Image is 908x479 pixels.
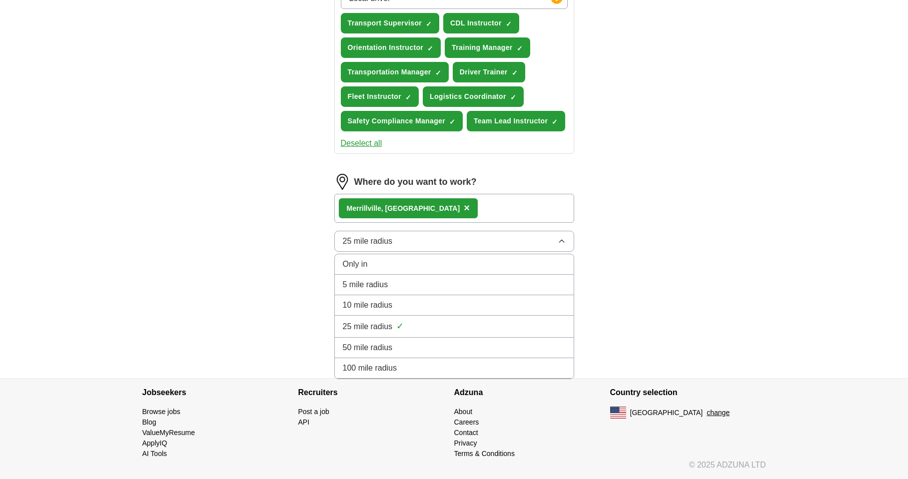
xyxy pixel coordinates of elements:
button: Safety Compliance Manager✓ [341,111,463,131]
span: ✓ [517,44,523,52]
span: Only in [343,258,368,270]
span: ✓ [510,93,516,101]
span: Team Lead Instructor [474,116,548,126]
span: 10 mile radius [343,299,393,311]
button: Transportation Manager✓ [341,62,449,82]
span: 25 mile radius [343,235,393,247]
img: location.png [334,174,350,190]
button: Driver Trainer✓ [453,62,525,82]
a: About [454,408,473,416]
span: × [464,202,470,213]
span: 25 mile radius [343,321,393,333]
button: Fleet Instructor✓ [341,86,419,107]
img: US flag [610,407,626,419]
div: e, [GEOGRAPHIC_DATA] [347,203,460,214]
a: AI Tools [142,450,167,458]
a: Blog [142,418,156,426]
span: CDL Instructor [450,18,502,28]
span: ✓ [449,118,455,126]
span: Logistics Coordinator [430,91,506,102]
button: CDL Instructor✓ [443,13,519,33]
button: Transport Supervisor✓ [341,13,440,33]
a: ValueMyResume [142,429,195,437]
span: ✓ [405,93,411,101]
div: © 2025 ADZUNA LTD [134,459,774,479]
span: Transportation Manager [348,67,431,77]
span: ✓ [506,20,512,28]
span: Fleet Instructor [348,91,402,102]
span: Transport Supervisor [348,18,422,28]
span: ✓ [396,320,404,333]
span: Safety Compliance Manager [348,116,445,126]
span: ✓ [552,118,558,126]
span: Orientation Instructor [348,42,424,53]
strong: Merrillvill [347,204,377,212]
span: 100 mile radius [343,362,397,374]
button: change [707,408,730,418]
a: Privacy [454,439,477,447]
button: Training Manager✓ [445,37,530,58]
a: Browse jobs [142,408,180,416]
span: ✓ [426,20,432,28]
span: ✓ [435,69,441,77]
button: 25 mile radius [334,231,574,252]
a: API [298,418,310,426]
a: Post a job [298,408,329,416]
a: Contact [454,429,478,437]
a: ApplyIQ [142,439,167,447]
button: × [464,201,470,216]
span: Driver Trainer [460,67,508,77]
span: 5 mile radius [343,279,388,291]
h4: Country selection [610,379,766,407]
span: ✓ [427,44,433,52]
label: Where do you want to work? [354,175,477,189]
span: 50 mile radius [343,342,393,354]
span: [GEOGRAPHIC_DATA] [630,408,703,418]
a: Careers [454,418,479,426]
button: Team Lead Instructor✓ [467,111,565,131]
span: Training Manager [452,42,513,53]
button: Logistics Coordinator✓ [423,86,524,107]
a: Terms & Conditions [454,450,515,458]
button: Deselect all [341,137,382,149]
button: Orientation Instructor✓ [341,37,441,58]
span: ✓ [512,69,518,77]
